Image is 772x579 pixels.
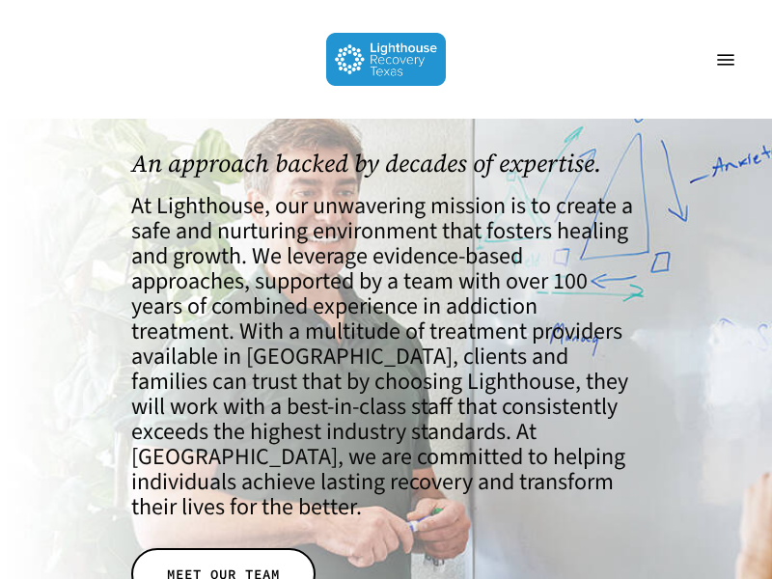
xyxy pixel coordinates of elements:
h1: An approach backed by decades of expertise. [131,150,641,178]
h4: At Lighthouse, our unwavering mission is to create a safe and nurturing environment that fosters ... [131,194,641,520]
img: Lighthouse Recovery Texas [326,33,447,86]
a: Navigation Menu [706,50,745,69]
